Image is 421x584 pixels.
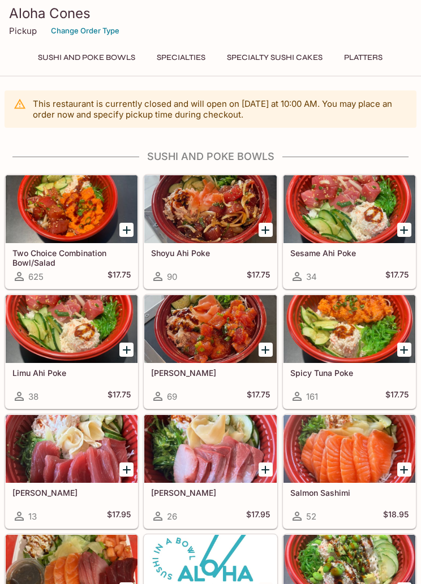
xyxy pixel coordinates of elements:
a: Limu Ahi Poke38$17.75 [5,295,138,409]
a: Shoyu Ahi Poke90$17.75 [144,175,277,289]
div: Salmon Sashimi [283,415,415,483]
span: 52 [306,511,316,522]
p: Pickup [9,25,37,36]
div: Sesame Ahi Poke [283,175,415,243]
div: Two Choice Combination Bowl/Salad [6,175,138,243]
h5: [PERSON_NAME] [12,488,131,498]
button: Change Order Type [46,22,124,40]
a: [PERSON_NAME]69$17.75 [144,295,277,409]
span: 161 [306,391,318,402]
a: Two Choice Combination Bowl/Salad625$17.75 [5,175,138,289]
h5: $17.75 [108,390,131,403]
a: Salmon Sashimi52$18.95 [283,414,416,529]
div: Shoyu Ahi Poke [144,175,276,243]
button: Add Sesame Ahi Poke [397,223,411,237]
button: Add Hamachi Sashimi [259,462,273,477]
h5: Two Choice Combination Bowl/Salad [12,248,131,267]
button: Add Two Choice Combination Bowl/Salad [119,223,134,237]
h5: $17.75 [108,270,131,283]
span: 34 [306,271,317,282]
h5: Sesame Ahi Poke [290,248,409,258]
h5: Shoyu Ahi Poke [151,248,269,258]
button: Add Spicy Tuna Poke [397,343,411,357]
h3: Aloha Cones [9,5,412,22]
h5: Salmon Sashimi [290,488,409,498]
h5: $17.95 [246,509,270,523]
button: Platters [338,50,389,66]
button: Specialty Sushi Cakes [221,50,329,66]
h5: $18.95 [383,509,409,523]
button: Add Salmon Sashimi [397,462,411,477]
div: Limu Ahi Poke [6,295,138,363]
h5: Spicy Tuna Poke [290,368,409,378]
button: Add Limu Ahi Poke [119,343,134,357]
h5: $17.75 [385,390,409,403]
span: 13 [28,511,37,522]
h4: Sushi and Poke Bowls [5,150,416,163]
button: Sushi and Poke Bowls [32,50,141,66]
a: [PERSON_NAME]13$17.95 [5,414,138,529]
a: Spicy Tuna Poke161$17.75 [283,295,416,409]
button: Add Maguro Sashimi [119,462,134,477]
p: This restaurant is currently closed and will open on [DATE] at 10:00 AM . You may place an order ... [33,98,407,120]
button: Add Wasabi Masago Ahi Poke [259,343,273,357]
h5: $17.75 [247,390,270,403]
div: Spicy Tuna Poke [283,295,415,363]
div: Maguro Sashimi [6,415,138,483]
span: 90 [167,271,177,282]
h5: [PERSON_NAME] [151,368,269,378]
h5: [PERSON_NAME] [151,488,269,498]
h5: Limu Ahi Poke [12,368,131,378]
div: Wasabi Masago Ahi Poke [144,295,276,363]
div: Hamachi Sashimi [144,415,276,483]
h5: $17.95 [107,509,131,523]
a: Sesame Ahi Poke34$17.75 [283,175,416,289]
button: Add Shoyu Ahi Poke [259,223,273,237]
button: Specialties [151,50,212,66]
h5: $17.75 [385,270,409,283]
span: 69 [167,391,177,402]
span: 38 [28,391,38,402]
h5: $17.75 [247,270,270,283]
span: 625 [28,271,44,282]
a: [PERSON_NAME]26$17.95 [144,414,277,529]
span: 26 [167,511,177,522]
